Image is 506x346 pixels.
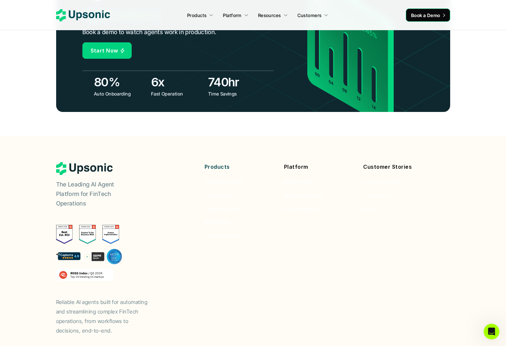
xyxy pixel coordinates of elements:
[205,219,229,225] span: Settlement
[205,233,240,238] span: Periodic Control
[205,219,274,226] a: Settlement
[363,192,390,198] span: Fortune 500
[205,162,274,172] p: Products
[205,232,274,239] a: Periodic Control
[205,192,274,199] a: Landing Agent
[205,205,274,212] a: Payment Facilites
[94,74,148,90] h3: 80%
[484,324,499,339] iframe: Intercom live chat
[363,179,402,184] span: FinTech Company
[205,206,243,211] span: Payment Facilites
[205,179,244,184] span: Onboarding Agent
[284,162,354,172] p: Platform
[91,47,118,54] span: Start Now
[411,12,440,18] span: Book a Demo
[56,180,138,208] p: The Leading AI Agent Platform for FinTech Operations
[258,12,281,19] p: Resources
[363,206,374,211] span: Bank
[82,42,132,59] a: Start Now
[56,297,155,335] p: Reliable AI agents built for automating and streamlining complex FinTech operations, from workflo...
[205,178,274,185] a: Onboarding Agent
[363,162,433,172] p: Customer Stories
[284,206,318,211] span: Documentation
[284,179,317,184] span: Agent Platform
[183,9,217,21] a: Products
[297,12,322,19] p: Customers
[94,90,146,97] p: Auto Onboarding
[284,192,323,198] span: Agent Framework
[187,12,207,19] p: Products
[284,205,354,212] a: Documentation
[82,28,217,37] p: Book a demo to watch agents work in production.
[205,192,236,198] span: Landing Agent
[223,12,241,19] p: Platform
